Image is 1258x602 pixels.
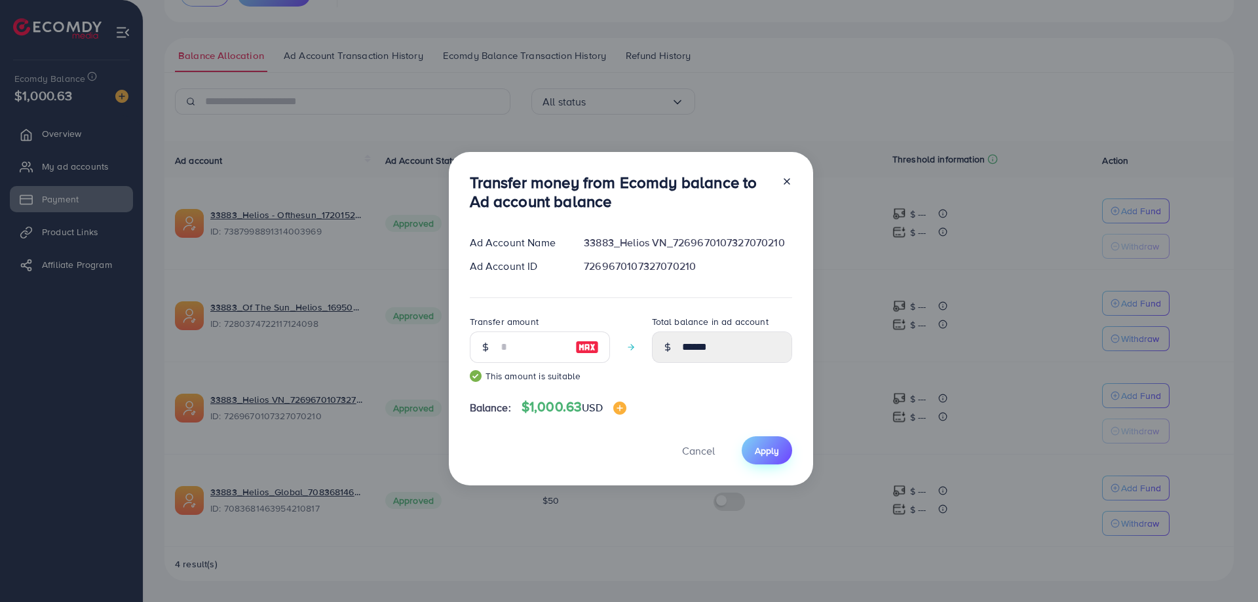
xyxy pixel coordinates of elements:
[470,173,771,211] h3: Transfer money from Ecomdy balance to Ad account balance
[459,259,574,274] div: Ad Account ID
[459,235,574,250] div: Ad Account Name
[666,436,731,464] button: Cancel
[575,339,599,355] img: image
[470,315,539,328] label: Transfer amount
[1202,543,1248,592] iframe: Chat
[470,369,610,383] small: This amount is suitable
[573,259,802,274] div: 7269670107327070210
[652,315,769,328] label: Total balance in ad account
[613,402,626,415] img: image
[582,400,602,415] span: USD
[573,235,802,250] div: 33883_Helios VN_7269670107327070210
[522,399,626,415] h4: $1,000.63
[470,370,482,382] img: guide
[742,436,792,464] button: Apply
[755,444,779,457] span: Apply
[682,443,715,458] span: Cancel
[470,400,511,415] span: Balance:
